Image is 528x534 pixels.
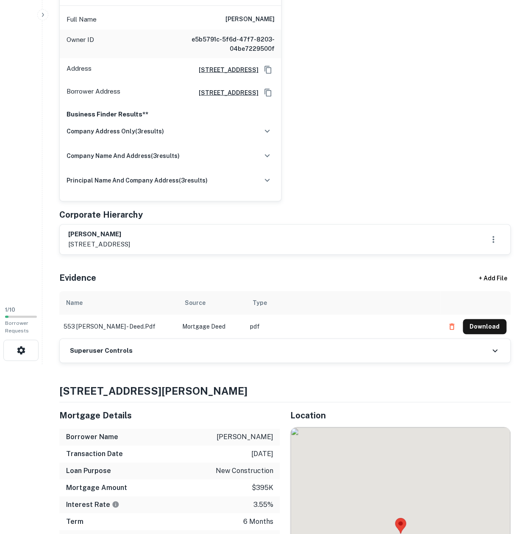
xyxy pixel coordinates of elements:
h5: Evidence [59,272,96,285]
div: scrollable content [59,291,511,339]
p: Borrower Address [67,86,120,99]
h6: company name and address ( 3 results) [67,151,180,160]
th: Type [246,291,440,315]
h6: Transaction Date [66,449,123,459]
h5: Mortgage Details [59,409,280,422]
p: Owner ID [67,35,94,53]
a: [STREET_ADDRESS] [192,88,258,97]
p: [STREET_ADDRESS] [68,240,130,250]
h4: [STREET_ADDRESS][PERSON_NAME] [59,384,511,399]
p: Full Name [67,14,97,25]
button: Delete file [445,320,460,334]
th: Source [178,291,246,315]
h6: Borrower Name [66,432,118,443]
p: [DATE] [251,449,273,459]
th: Name [59,291,178,315]
td: 553 [PERSON_NAME] - deed.pdf [59,315,178,339]
h6: Loan Purpose [66,466,111,476]
h6: e5b5791c-5f6d-47f7-8203-04be7229500f [173,35,275,53]
td: Mortgage Deed [178,315,246,339]
h6: Mortgage Amount [66,483,127,493]
h6: [PERSON_NAME] [68,230,130,240]
svg: The interest rates displayed on the website are for informational purposes only and may be report... [112,501,119,509]
p: 6 months [243,517,273,527]
p: new construction [216,466,273,476]
button: Copy Address [262,64,275,76]
h6: Interest Rate [66,500,119,510]
p: 3.55% [253,500,273,510]
h6: Term [66,517,83,527]
p: [PERSON_NAME] [217,432,273,443]
div: Source [185,298,206,308]
div: + Add File [464,271,523,286]
h6: principal name and company address ( 3 results) [67,176,208,185]
td: pdf [246,315,440,339]
span: Borrower Requests [5,321,29,334]
p: Business Finder Results** [67,109,275,119]
button: Copy Address [262,86,275,99]
div: Name [66,298,83,308]
h6: company address only ( 3 results) [67,127,164,136]
p: $395k [252,483,273,493]
button: Download [463,319,507,335]
h5: Corporate Hierarchy [59,208,143,221]
p: Address [67,64,92,76]
iframe: Chat Widget [486,466,528,507]
h6: Superuser Controls [70,346,133,356]
div: Type [253,298,267,308]
span: 1 / 10 [5,307,15,313]
a: [STREET_ADDRESS] [192,65,258,75]
h6: [PERSON_NAME] [225,14,275,25]
h5: Location [290,409,511,422]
